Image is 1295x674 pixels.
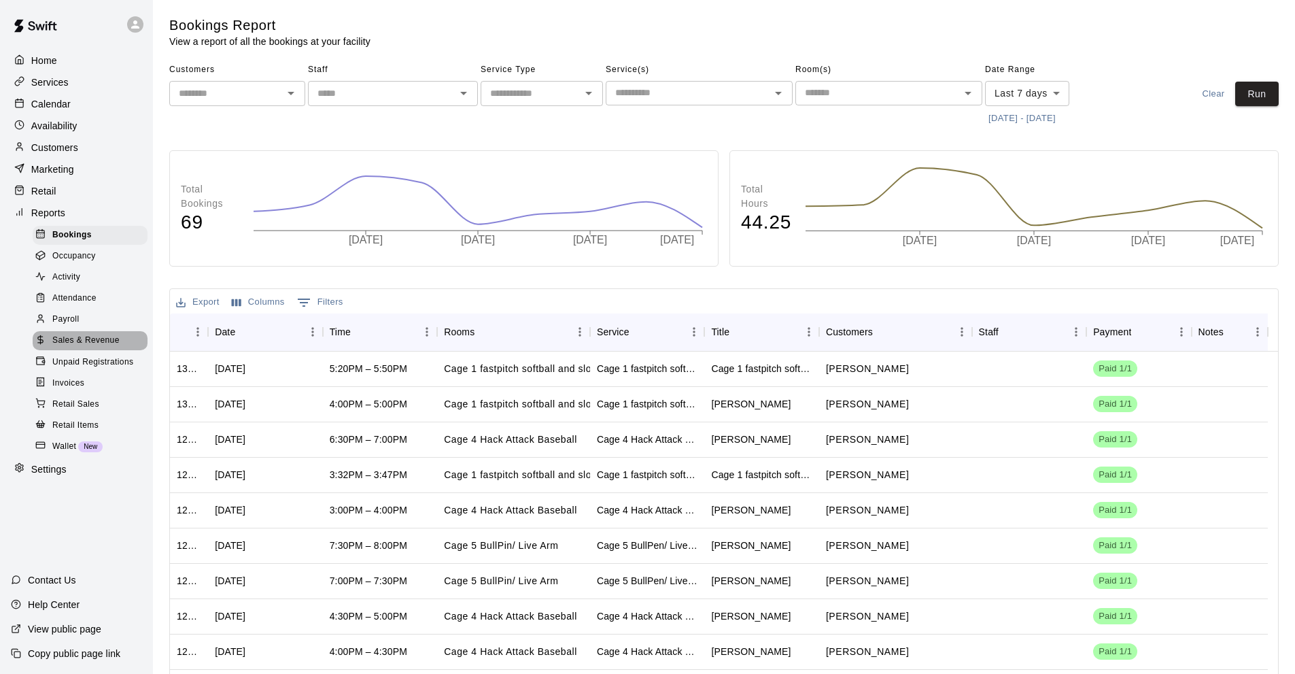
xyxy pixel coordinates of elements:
[31,75,69,89] p: Services
[188,322,208,342] button: Menu
[31,119,77,133] p: Availability
[444,313,474,351] div: Rooms
[308,59,478,81] span: Staff
[444,433,577,447] p: Cage 4 Hack Attack Baseball
[33,268,148,287] div: Activity
[1093,539,1137,552] span: Paid 1/1
[235,322,254,341] button: Sort
[417,322,437,342] button: Menu
[52,292,97,305] span: Attendance
[323,313,438,351] div: Time
[711,313,729,351] div: Title
[629,322,649,341] button: Sort
[351,322,370,341] button: Sort
[33,436,153,457] a: WalletNew
[826,313,873,351] div: Customers
[11,459,142,479] a: Settings
[52,419,99,433] span: Retail Items
[294,292,347,314] button: Show filters
[711,397,791,411] div: Fernando Cantu
[873,322,892,341] button: Sort
[1235,82,1279,107] button: Run
[228,292,288,313] button: Select columns
[711,433,791,446] div: Gavin Housley
[11,181,142,201] a: Retail
[11,137,142,158] a: Customers
[597,397,698,411] div: Cage 1 fastpitch softball and slow pitch softball
[215,397,245,411] div: Wed, Aug 13, 2025
[33,309,153,331] a: Payroll
[597,574,698,588] div: Cage 5 BullPen/ Live Arm
[711,468,812,482] div: Cage 1 fastpitch softball and slow pitch softball
[215,645,245,658] div: Tue, Aug 12, 2025
[799,322,819,342] button: Menu
[33,331,153,352] a: Sales & Revenue
[959,84,978,103] button: Open
[11,94,142,114] div: Calendar
[330,313,351,351] div: Time
[28,598,80,611] p: Help Center
[1066,322,1086,342] button: Menu
[1220,235,1254,246] tspan: [DATE]
[33,394,153,415] a: Retail Sales
[33,395,148,414] div: Retail Sales
[349,234,383,246] tspan: [DATE]
[1093,363,1137,375] span: Paid 1/1
[979,313,999,351] div: Staff
[444,645,577,659] p: Cage 4 Hack Attack Baseball
[31,206,65,220] p: Reports
[684,322,704,342] button: Menu
[28,647,120,660] p: Copy public page link
[52,356,133,369] span: Unpaid Registrations
[606,59,793,81] span: Service(s)
[11,50,142,71] a: Home
[330,362,407,375] div: 5:20PM – 5:50PM
[52,377,84,390] span: Invoices
[1192,313,1268,351] div: Notes
[52,271,80,284] span: Activity
[33,415,153,436] a: Retail Items
[1086,313,1191,351] div: Payment
[985,59,1104,81] span: Date Range
[444,362,660,376] p: Cage 1 fastpitch softball and slow pitch softball
[985,108,1059,129] button: [DATE] - [DATE]
[597,433,698,446] div: Cage 4 Hack Attack Baseball
[215,503,245,517] div: Tue, Aug 12, 2025
[826,433,909,447] p: Gavin Housley
[437,313,590,351] div: Rooms
[826,539,909,553] p: Santiago Castelo
[826,362,909,376] p: anthony flores
[330,397,407,411] div: 4:00PM – 5:00PM
[481,59,603,81] span: Service Type
[1093,398,1137,411] span: Paid 1/1
[169,16,370,35] h5: Bookings Report
[33,224,153,246] a: Bookings
[281,84,300,103] button: Open
[330,609,407,623] div: 4:30PM – 5:00PM
[215,433,245,446] div: Tue, Aug 12, 2025
[11,116,142,136] div: Availability
[330,574,407,588] div: 7:00PM – 7:30PM
[1093,469,1137,482] span: Paid 1/1
[741,182,791,211] p: Total Hours
[330,433,407,446] div: 6:30PM – 7:00PM
[1131,322,1150,341] button: Sort
[454,84,473,103] button: Open
[972,313,1087,351] div: Staff
[11,72,142,92] a: Services
[1093,575,1137,588] span: Paid 1/1
[444,539,558,553] p: Cage 5 BullPin/ Live Arm
[181,211,239,235] h4: 69
[1093,433,1137,446] span: Paid 1/1
[11,159,142,180] a: Marketing
[33,289,148,308] div: Attendance
[711,574,791,588] div: Bobby Castelo
[1131,235,1165,246] tspan: [DATE]
[1224,322,1243,341] button: Sort
[795,59,982,81] span: Room(s)
[444,503,577,518] p: Cage 4 Hack Attack Baseball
